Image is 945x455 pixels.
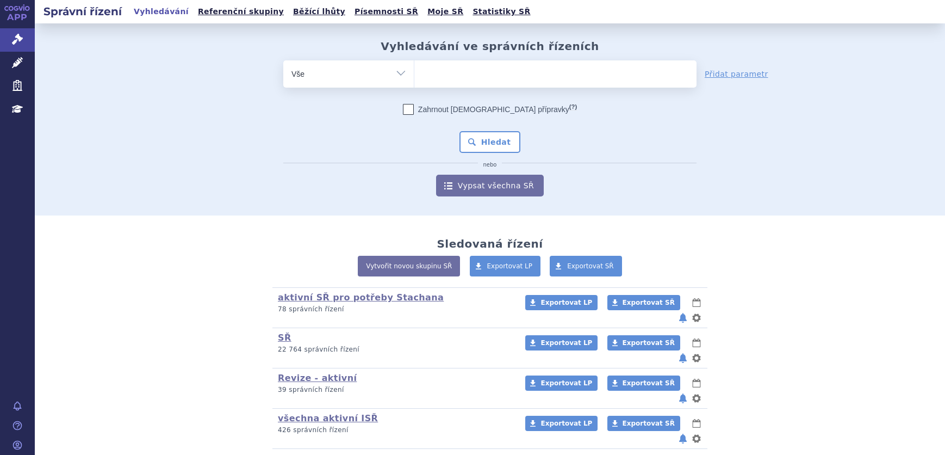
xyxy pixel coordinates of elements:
[691,336,702,349] button: lhůty
[459,131,521,153] button: Hledat
[540,299,592,306] span: Exportovat LP
[195,4,287,19] a: Referenční skupiny
[623,299,675,306] span: Exportovat SŘ
[278,292,444,303] a: aktivní SŘ pro potřeby Stachana
[130,4,192,19] a: Vyhledávání
[691,392,702,405] button: nastavení
[470,256,541,276] a: Exportovat LP
[278,333,291,343] a: SŘ
[607,295,680,310] a: Exportovat SŘ
[607,376,680,391] a: Exportovat SŘ
[540,420,592,427] span: Exportovat LP
[691,352,702,365] button: nastavení
[623,420,675,427] span: Exportovat SŘ
[691,432,702,445] button: nastavení
[278,385,511,395] p: 39 správních řízení
[691,296,702,309] button: lhůty
[540,379,592,387] span: Exportovat LP
[569,103,577,110] abbr: (?)
[623,339,675,347] span: Exportovat SŘ
[381,40,599,53] h2: Vyhledávání ve správních řízeních
[607,416,680,431] a: Exportovat SŘ
[550,256,622,276] a: Exportovat SŘ
[278,305,511,314] p: 78 správních řízení
[487,262,533,270] span: Exportovat LP
[278,413,378,423] a: všechna aktivní ISŘ
[478,162,502,168] i: nebo
[567,262,614,270] span: Exportovat SŘ
[351,4,421,19] a: Písemnosti SŘ
[677,392,688,405] button: notifikace
[705,69,768,79] a: Přidat parametr
[540,339,592,347] span: Exportovat LP
[278,345,511,354] p: 22 764 správních řízení
[436,175,544,196] a: Vypsat všechna SŘ
[623,379,675,387] span: Exportovat SŘ
[525,295,598,310] a: Exportovat LP
[525,376,598,391] a: Exportovat LP
[403,104,577,115] label: Zahrnout [DEMOGRAPHIC_DATA] přípravky
[677,311,688,324] button: notifikace
[677,432,688,445] button: notifikace
[278,426,511,435] p: 426 správních řízení
[691,311,702,324] button: nastavení
[677,352,688,365] button: notifikace
[691,377,702,390] button: lhůty
[358,256,460,276] a: Vytvořit novou skupinu SŘ
[35,4,130,19] h2: Správní řízení
[424,4,467,19] a: Moje SŘ
[607,335,680,351] a: Exportovat SŘ
[469,4,533,19] a: Statistiky SŘ
[525,416,598,431] a: Exportovat LP
[525,335,598,351] a: Exportovat LP
[691,417,702,430] button: lhůty
[290,4,349,19] a: Běžící lhůty
[278,373,357,383] a: Revize - aktivní
[437,237,543,250] h2: Sledovaná řízení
